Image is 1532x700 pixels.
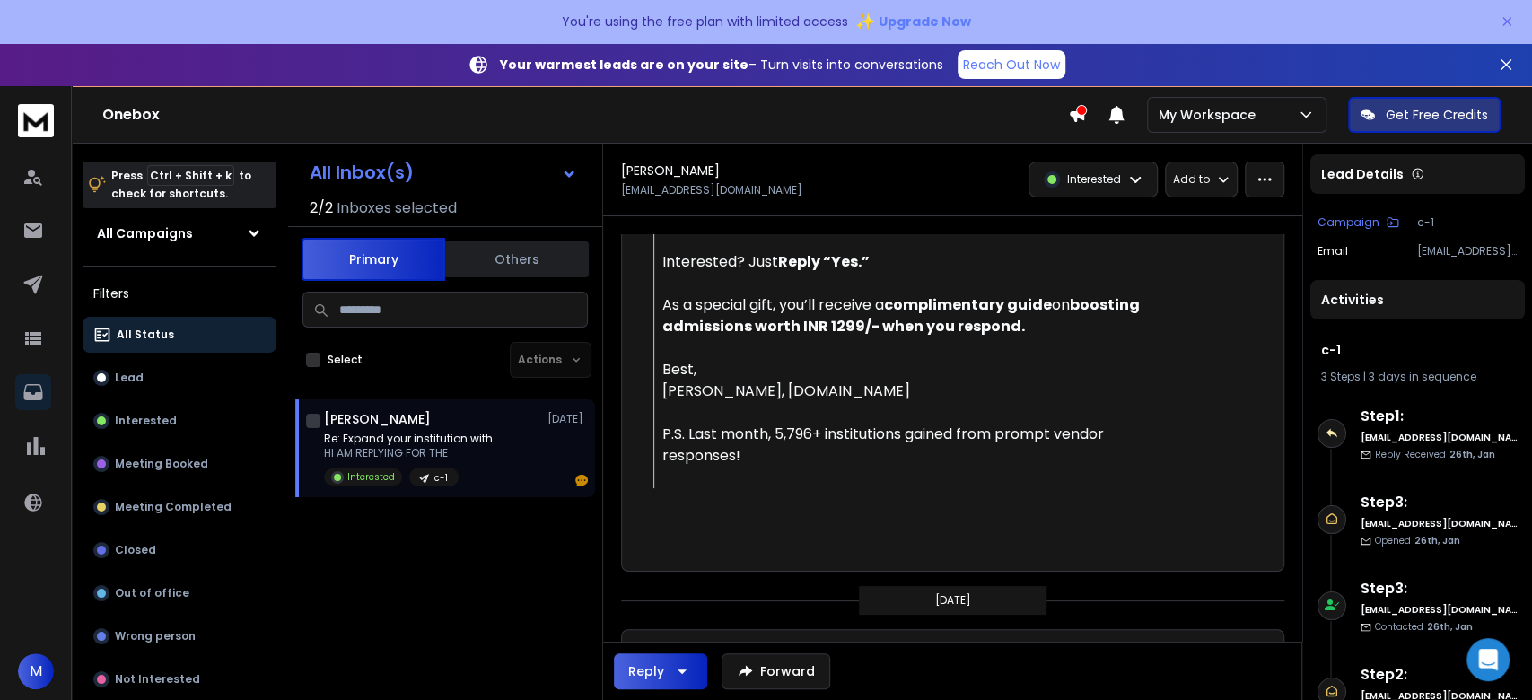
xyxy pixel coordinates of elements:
strong: complimentary guide [884,294,1052,315]
button: Primary [302,238,445,281]
p: Interested [115,414,177,428]
p: Reach Out Now [963,56,1060,74]
p: Lead [115,371,144,385]
p: – Turn visits into conversations [500,56,943,74]
strong: Your warmest leads are on your site [500,56,748,74]
span: 3 Steps [1321,369,1361,384]
span: 2 / 2 [310,197,333,219]
button: Meeting Completed [83,489,276,525]
p: Get Free Credits [1386,106,1488,124]
h6: Step 2 : [1361,664,1518,686]
p: Meeting Completed [115,500,232,514]
p: My Workspace [1159,106,1263,124]
p: Reply Received [1375,448,1495,461]
p: Email [1318,244,1348,258]
h6: [EMAIL_ADDRESS][DOMAIN_NAME] [1361,431,1518,444]
strong: boosting admissions worth INR 1299/- when you respond. [662,294,1142,337]
p: c-1 [1417,215,1518,230]
h1: c-1 [1321,341,1514,359]
div: Open Intercom Messenger [1466,638,1510,681]
p: Not Interested [115,672,200,687]
p: All Status [117,328,174,342]
h3: Inboxes selected [337,197,457,219]
h6: Step 3 : [1361,578,1518,599]
h6: Step 1 : [1361,406,1518,427]
button: Lead [83,360,276,396]
a: Reach Out Now [958,50,1065,79]
button: Wrong person [83,618,276,654]
p: [DATE] [547,412,588,426]
div: | [1321,370,1514,384]
h1: Onebox [102,104,1068,126]
span: 26th, Jan [1449,448,1495,461]
p: c-1 [434,471,448,485]
p: HI AM REPLYING FOR THE [324,446,493,460]
h1: All Campaigns [97,224,193,242]
h6: Step 3 : [1361,492,1518,513]
p: Closed [115,543,156,557]
h6: [EMAIL_ADDRESS][DOMAIN_NAME] [1361,517,1518,530]
div: Activities [1310,280,1525,319]
h3: Filters [83,281,276,306]
button: All Status [83,317,276,353]
h1: All Inbox(s) [310,163,414,181]
span: ✨ [855,9,875,34]
h1: [PERSON_NAME] [324,410,431,428]
button: All Inbox(s) [295,154,591,190]
img: logo [18,104,54,137]
p: [EMAIL_ADDRESS][DOMAIN_NAME] [621,183,802,197]
button: Interested [83,403,276,439]
button: Reply [614,653,707,689]
button: Forward [722,653,830,689]
p: [EMAIL_ADDRESS][DOMAIN_NAME] [1417,244,1518,258]
button: All Campaigns [83,215,276,251]
p: Add to [1173,172,1210,187]
strong: R [778,251,788,272]
span: Upgrade Now [879,13,971,31]
button: ✨Upgrade Now [855,4,971,39]
p: You're using the free plan with limited access [562,13,848,31]
span: 3 days in sequence [1369,369,1476,384]
div: Reply [628,662,664,680]
strong: eply “Yes.” [788,251,870,272]
p: Contacted [1375,620,1473,634]
button: Campaign [1318,215,1399,230]
button: Not Interested [83,661,276,697]
button: Out of office [83,575,276,611]
button: Others [445,240,589,279]
span: 26th, Jan [1414,534,1460,547]
p: [DATE] [935,593,971,608]
button: M [18,653,54,689]
span: 26th, Jan [1427,620,1473,634]
p: Meeting Booked [115,457,208,471]
button: Closed [83,532,276,568]
p: Wrong person [115,629,196,643]
p: Opened [1375,534,1460,547]
label: Select [328,353,363,367]
button: Meeting Booked [83,446,276,482]
p: Out of office [115,586,189,600]
p: Press to check for shortcuts. [111,167,251,203]
h6: [EMAIL_ADDRESS][DOMAIN_NAME] [1361,603,1518,617]
h1: [PERSON_NAME] [621,162,720,179]
p: Interested [347,470,395,484]
p: Interested [1067,172,1121,187]
button: Get Free Credits [1348,97,1501,133]
span: Ctrl + Shift + k [147,165,234,186]
p: Lead Details [1321,165,1404,183]
p: Campaign [1318,215,1379,230]
p: Re: Expand your institution with [324,432,493,446]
